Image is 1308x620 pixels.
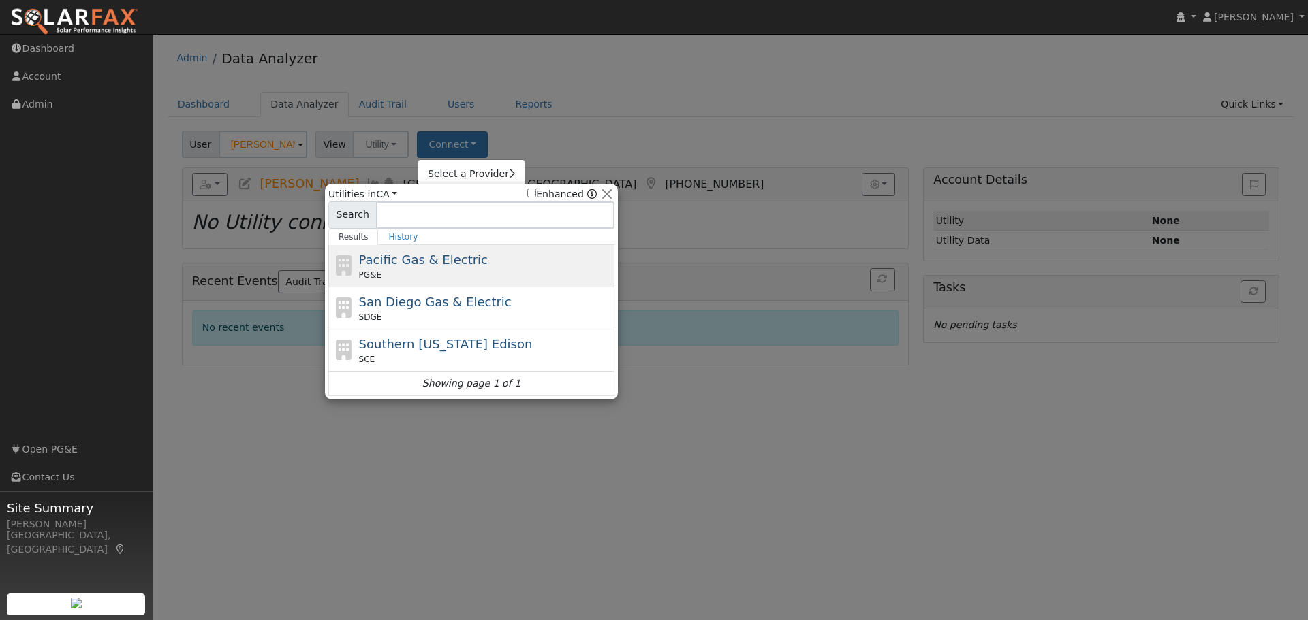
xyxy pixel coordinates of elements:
i: Showing page 1 of 1 [422,376,520,391]
a: Results [328,229,379,245]
div: [GEOGRAPHIC_DATA], [GEOGRAPHIC_DATA] [7,528,146,557]
span: Site Summary [7,499,146,517]
span: Search [328,201,377,229]
span: Pacific Gas & Electric [359,252,488,267]
a: Enhanced Providers [587,189,597,199]
input: Enhanced [527,189,536,197]
span: SDGE [359,311,382,323]
div: [PERSON_NAME] [7,517,146,532]
a: CA [376,189,397,199]
a: Map [114,544,127,555]
img: SolarFax [10,7,138,36]
span: Southern [US_STATE] Edison [359,337,533,351]
label: Enhanced [527,187,584,201]
span: San Diego Gas & Electric [359,295,512,309]
span: [PERSON_NAME] [1214,12,1294,22]
span: SCE [359,353,375,365]
img: retrieve [71,598,82,608]
a: Select a Provider [418,165,525,184]
span: PG&E [359,269,381,281]
span: Show enhanced providers [527,187,597,201]
span: Utilities in [328,187,397,201]
a: History [378,229,428,245]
